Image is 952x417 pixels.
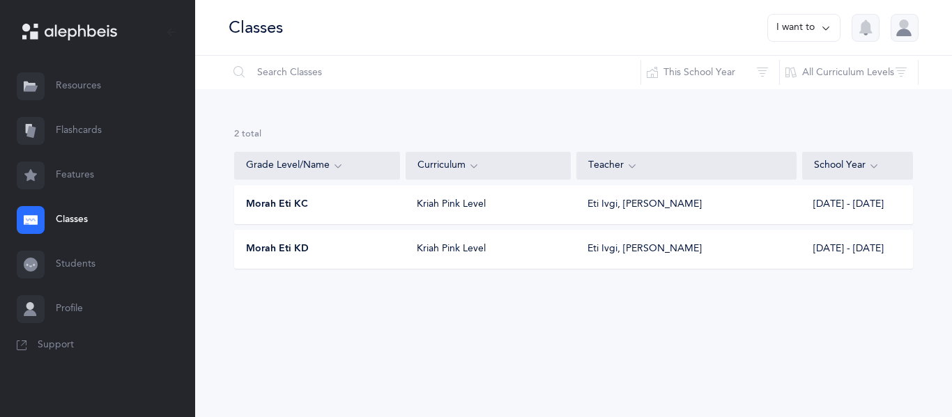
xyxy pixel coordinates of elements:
[246,242,309,256] span: Morah Eti KD
[406,198,571,212] div: Kriah Pink Level
[242,129,261,139] span: total
[38,338,74,352] span: Support
[779,56,919,89] button: All Curriculum Levels
[767,14,840,42] button: I want to
[802,198,912,212] div: [DATE] - [DATE]
[246,198,308,212] span: Morah Eti KC
[814,158,901,173] div: School Year
[802,242,912,256] div: [DATE] - [DATE]
[406,242,571,256] div: Kriah Pink Level
[640,56,780,89] button: This School Year
[246,158,388,173] div: Grade Level/Name
[229,16,283,39] div: Classes
[588,158,785,173] div: Teacher
[588,198,702,212] div: Eti Ivgi, [PERSON_NAME]
[228,56,641,89] input: Search Classes
[588,242,702,256] div: Eti Ivgi, [PERSON_NAME]
[417,158,560,173] div: Curriculum
[234,128,913,141] div: 2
